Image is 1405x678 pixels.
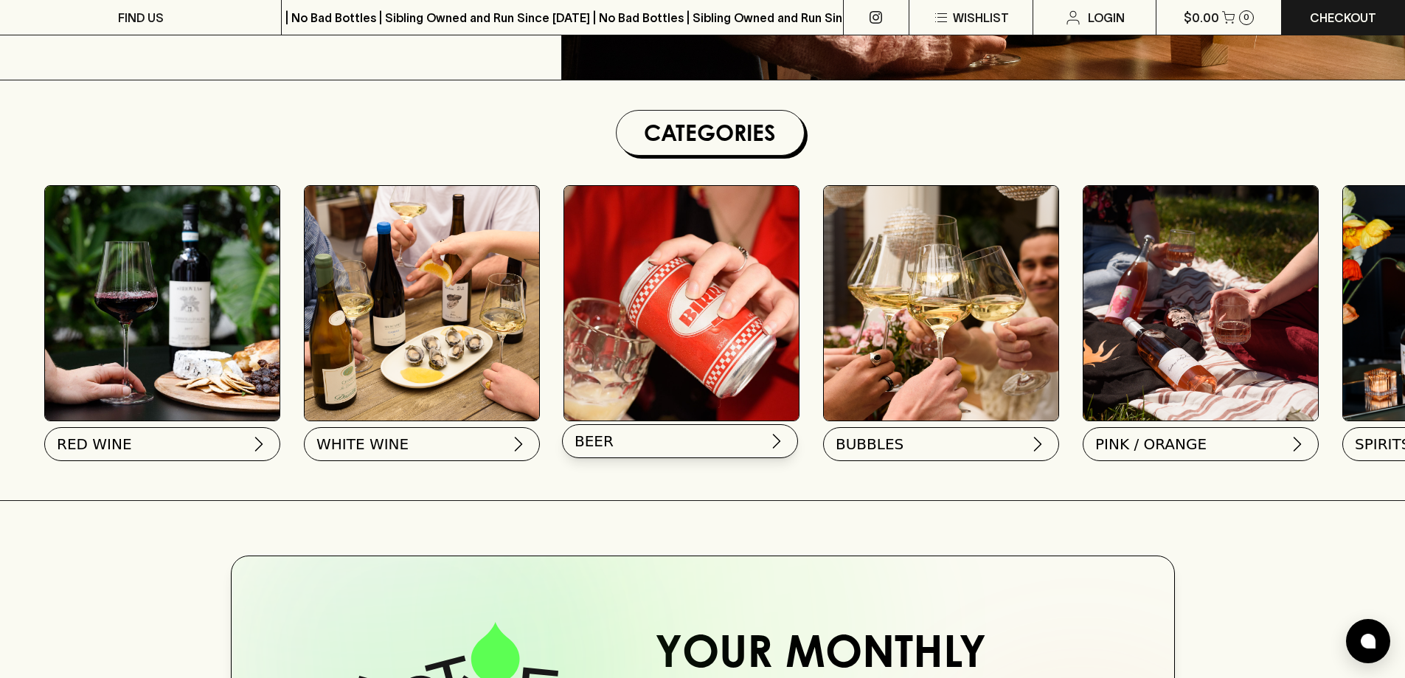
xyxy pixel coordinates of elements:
button: BEER [562,424,798,458]
img: 2022_Festive_Campaign_INSTA-16 1 [824,186,1058,421]
img: chevron-right.svg [510,435,527,453]
img: chevron-right.svg [1288,435,1306,453]
img: BIRRA_GOOD-TIMES_INSTA-2 1/optimise?auth=Mjk3MjY0ODMzMw__ [564,186,799,421]
button: RED WINE [44,427,280,461]
p: 0 [1243,13,1249,21]
img: chevron-right.svg [1029,435,1047,453]
p: Wishlist [953,9,1009,27]
p: Checkout [1310,9,1376,27]
p: $0.00 [1184,9,1219,27]
span: WHITE WINE [316,434,409,454]
button: WHITE WINE [304,427,540,461]
img: gospel_collab-2 1 [1083,186,1318,421]
span: PINK / ORANGE [1095,434,1207,454]
p: Login [1088,9,1125,27]
span: BUBBLES [836,434,903,454]
img: bubble-icon [1361,634,1375,648]
img: chevron-right.svg [250,435,268,453]
span: RED WINE [57,434,132,454]
button: BUBBLES [823,427,1059,461]
img: chevron-right.svg [768,432,785,450]
h1: Categories [622,117,798,149]
span: BEER [575,431,614,452]
p: FIND US [118,9,164,27]
img: optimise [305,186,539,421]
button: PINK / ORANGE [1083,427,1319,461]
img: Red Wine Tasting [45,186,280,421]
